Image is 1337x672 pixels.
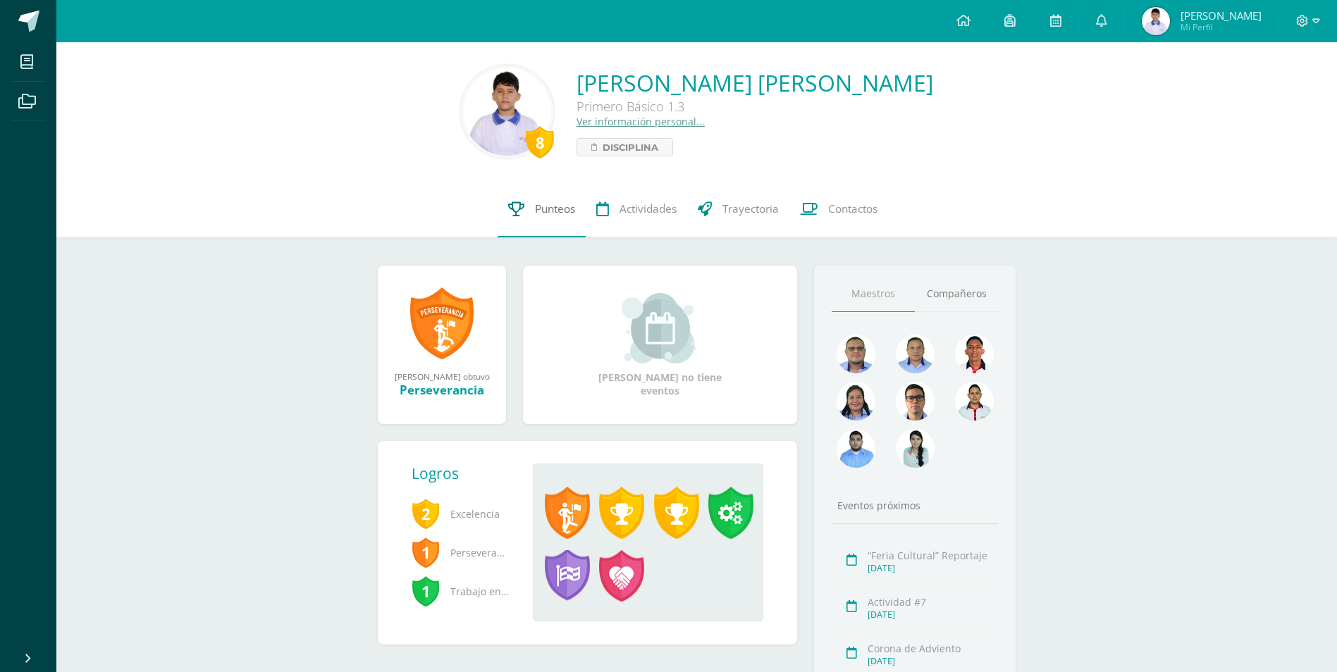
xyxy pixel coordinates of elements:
[577,68,933,98] a: [PERSON_NAME] [PERSON_NAME]
[412,497,440,530] span: 2
[412,533,510,572] span: Perseverancia
[837,429,875,468] img: bb84a3b7bf7504f214959ad1f5a3e741.png
[868,642,994,655] div: Corona de Adviento
[577,115,705,128] a: Ver información personal...
[837,335,875,373] img: 99962f3fa423c9b8099341731b303440.png
[722,201,779,216] span: Trayectoria
[832,499,998,512] div: Eventos próximos
[868,609,994,621] div: [DATE]
[687,181,789,237] a: Trayectoria
[828,201,877,216] span: Contactos
[412,575,440,607] span: 1
[412,536,440,568] span: 1
[412,494,510,533] span: Excelencia
[1181,21,1262,33] span: Mi Perfil
[868,549,994,562] div: “Feria Cultural” Reportaje
[412,463,522,483] div: Logros
[896,382,935,421] img: b3275fa016b95109afc471d3b448d7ac.png
[463,68,551,156] img: ad9cdd2d083c6edbcac4cb087784172f.png
[620,201,677,216] span: Actividades
[868,595,994,609] div: Actividad #7
[832,276,915,312] a: Maestros
[412,572,510,611] span: Trabajo en equipo
[896,335,935,373] img: 2efff582389d69505e60b50fc6d5bd41.png
[868,562,994,574] div: [DATE]
[590,293,731,397] div: [PERSON_NAME] no tiene eventos
[955,335,994,373] img: 89a3ce4a01dc90e46980c51de3177516.png
[392,371,492,382] div: [PERSON_NAME] obtuvo
[577,98,933,115] div: Primero Básico 1.3
[577,138,673,156] a: Disciplina
[498,181,586,237] a: Punteos
[1142,7,1170,35] img: ee48be0ea3c54553fe66209c3883ed6b.png
[535,201,575,216] span: Punteos
[896,429,935,468] img: 56ad63fe0de8ce470a366ccf655e76de.png
[526,126,554,158] div: 8
[622,293,698,363] img: event_small.png
[837,382,875,421] img: 4a7f7f1a360f3d8e2a3425f4c4febaf9.png
[392,382,492,398] div: Perseverancia
[955,382,994,421] img: 6b516411093031de2315839688b6386d.png
[603,139,658,156] span: Disciplina
[915,276,998,312] a: Compañeros
[789,181,888,237] a: Contactos
[1181,8,1262,23] span: [PERSON_NAME]
[868,655,994,667] div: [DATE]
[586,181,687,237] a: Actividades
